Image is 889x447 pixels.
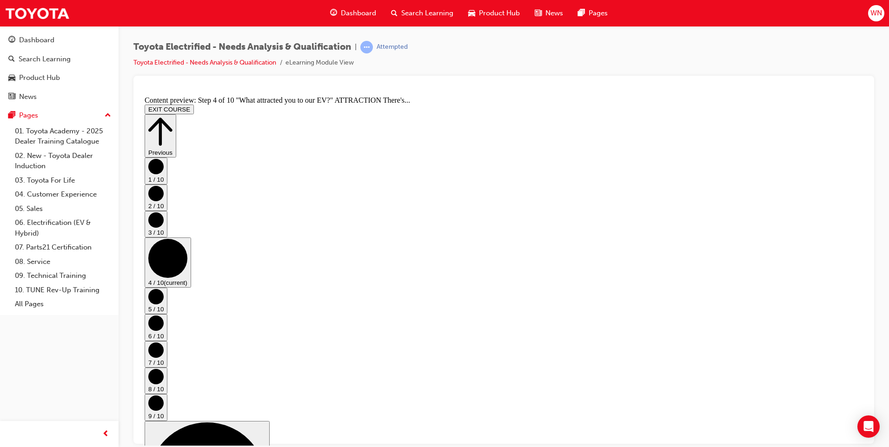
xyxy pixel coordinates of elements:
[5,3,70,24] img: Trak
[7,240,23,247] span: 6 / 10
[355,42,357,53] span: |
[19,92,37,102] div: News
[4,51,115,68] a: Search Learning
[4,222,27,248] button: 6 / 10
[19,72,60,83] div: Product Hub
[401,8,453,19] span: Search Learning
[4,249,27,275] button: 7 / 10
[11,216,115,240] a: 06. Electrification (EV & Hybrid)
[4,118,27,145] button: 3 / 10
[7,137,23,144] span: 3 / 10
[4,65,27,92] button: 1 / 10
[19,54,71,65] div: Search Learning
[19,35,54,46] div: Dashboard
[384,4,461,23] a: search-iconSearch Learning
[7,57,32,64] span: Previous
[4,30,115,107] button: DashboardSearch LearningProduct HubNews
[11,187,115,202] a: 04. Customer Experience
[7,187,23,194] span: 4 / 10
[11,283,115,297] a: 10. TUNE Rev-Up Training
[330,7,337,19] span: guage-icon
[535,7,542,19] span: news-icon
[341,8,376,19] span: Dashboard
[4,4,722,12] div: Content preview: Step 4 of 10 "What attracted you to our EV?" ATTRACTION There's...
[8,93,15,101] span: news-icon
[7,267,23,274] span: 7 / 10
[7,320,23,327] span: 9 / 10
[11,173,115,188] a: 03. Toyota For Life
[468,7,475,19] span: car-icon
[391,7,398,19] span: search-icon
[11,202,115,216] a: 05. Sales
[11,297,115,311] a: All Pages
[11,269,115,283] a: 09. Technical Training
[8,36,15,45] span: guage-icon
[133,42,351,53] span: Toyota Electrified - Needs Analysis & Qualification
[571,4,615,23] a: pages-iconPages
[870,8,882,19] span: WN
[19,110,38,121] div: Pages
[8,112,15,120] span: pages-icon
[11,255,115,269] a: 08. Service
[4,88,115,105] a: News
[285,58,354,68] li: eLearning Module View
[4,195,27,222] button: 5 / 10
[527,4,571,23] a: news-iconNews
[4,107,115,124] button: Pages
[479,8,520,19] span: Product Hub
[4,92,27,118] button: 2 / 10
[377,43,408,52] div: Attempted
[589,8,608,19] span: Pages
[461,4,527,23] a: car-iconProduct Hub
[133,59,276,66] a: Toyota Electrified - Needs Analysis & Qualification
[7,84,23,91] span: 1 / 10
[7,293,23,300] span: 8 / 10
[4,12,53,22] button: EXIT COURSE
[102,428,109,440] span: prev-icon
[4,22,35,65] button: Previous
[578,7,585,19] span: pages-icon
[7,213,23,220] span: 5 / 10
[545,8,563,19] span: News
[4,302,27,328] button: 9 / 10
[11,149,115,173] a: 02. New - Toyota Dealer Induction
[11,240,115,255] a: 07. Parts21 Certification
[105,110,111,122] span: up-icon
[4,145,50,195] button: 4 / 10(current)
[7,110,23,117] span: 2 / 10
[4,32,115,49] a: Dashboard
[8,74,15,82] span: car-icon
[11,124,115,149] a: 01. Toyota Academy - 2025 Dealer Training Catalogue
[323,4,384,23] a: guage-iconDashboard
[4,69,115,86] a: Product Hub
[4,275,27,302] button: 8 / 10
[857,415,880,438] div: Open Intercom Messenger
[23,187,46,194] span: (current)
[868,5,884,21] button: WN
[360,41,373,53] span: learningRecordVerb_ATTEMPT-icon
[8,55,15,64] span: search-icon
